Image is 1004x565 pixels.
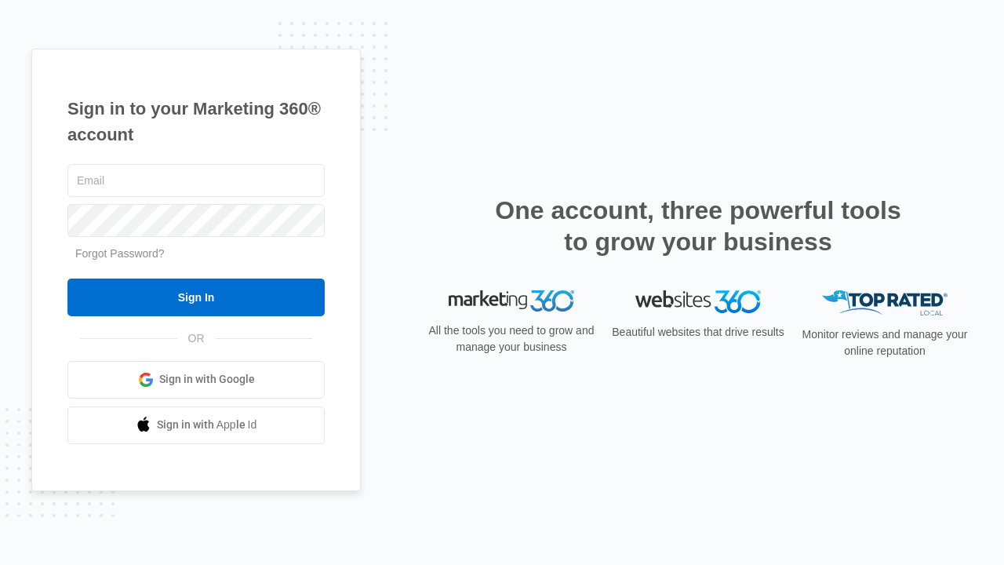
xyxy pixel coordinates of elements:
[797,326,973,359] p: Monitor reviews and manage your online reputation
[157,417,257,433] span: Sign in with Apple Id
[67,406,325,444] a: Sign in with Apple Id
[610,324,786,341] p: Beautiful websites that drive results
[490,195,906,257] h2: One account, three powerful tools to grow your business
[67,361,325,399] a: Sign in with Google
[449,290,574,312] img: Marketing 360
[67,164,325,197] input: Email
[424,323,599,355] p: All the tools you need to grow and manage your business
[635,290,761,313] img: Websites 360
[75,247,165,260] a: Forgot Password?
[177,330,216,347] span: OR
[159,371,255,388] span: Sign in with Google
[67,279,325,316] input: Sign In
[67,96,325,148] h1: Sign in to your Marketing 360® account
[822,290,948,316] img: Top Rated Local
